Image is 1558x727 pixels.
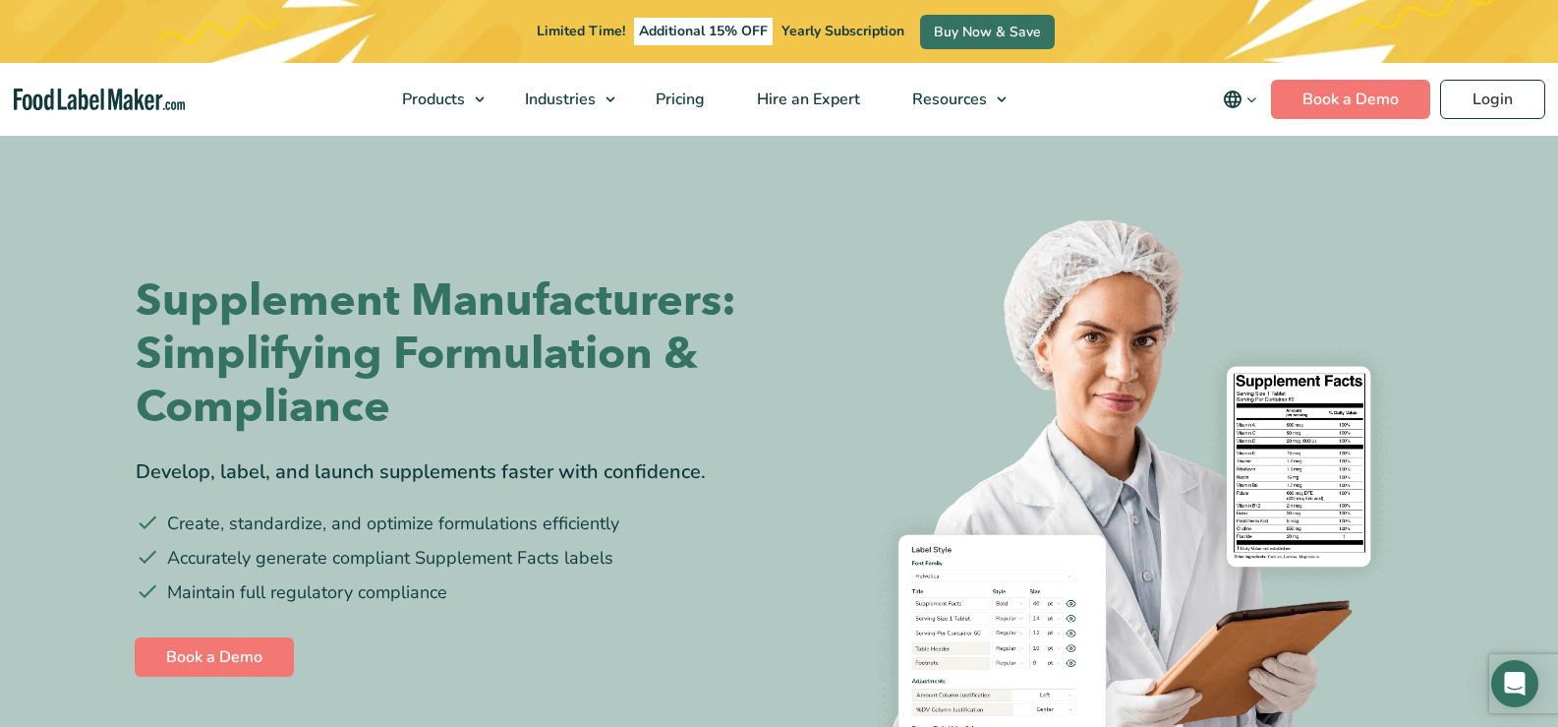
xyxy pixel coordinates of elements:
[537,22,625,40] span: Limited Time!
[906,89,989,110] span: Resources
[887,63,1016,136] a: Resources
[1271,80,1430,119] a: Book a Demo
[396,89,467,110] span: Products
[1491,660,1538,707] div: Open Intercom Messenger
[920,15,1055,49] a: Buy Now & Save
[781,22,904,40] span: Yearly Subscription
[136,457,765,487] div: Develop, label, and launch supplements faster with confidence.
[650,89,707,110] span: Pricing
[136,511,765,537] li: Create, standardize, and optimize formulations efficiently
[634,18,773,45] span: Additional 15% OFF
[499,63,625,136] a: Industries
[751,89,862,110] span: Hire an Expert
[1440,80,1545,119] a: Login
[731,63,882,136] a: Hire an Expert
[135,637,294,677] a: Book a Demo
[376,63,494,136] a: Products
[630,63,726,136] a: Pricing
[136,579,765,606] li: Maintain full regulatory compliance
[519,89,598,110] span: Industries
[136,274,765,434] h1: Supplement Manufacturers: Simplifying Formulation & Compliance
[136,545,765,572] li: Accurately generate compliant Supplement Facts labels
